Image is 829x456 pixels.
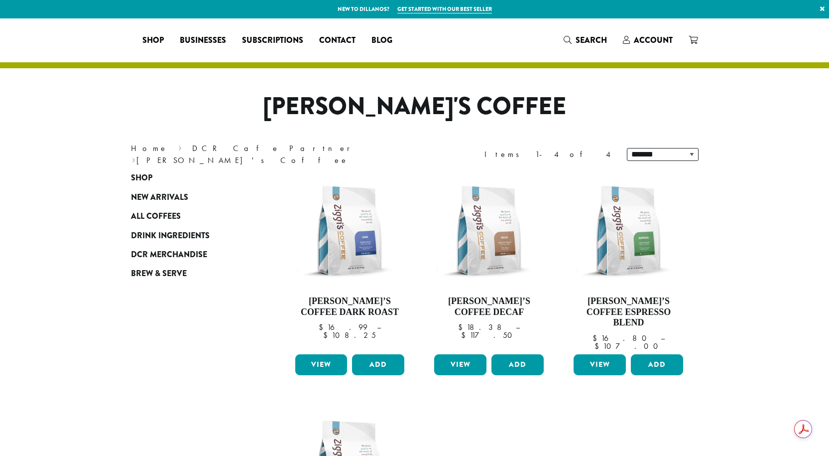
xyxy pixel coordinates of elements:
a: Get started with our best seller [397,5,492,13]
span: $ [323,330,332,340]
bdi: 107.00 [594,341,663,351]
span: $ [592,333,601,343]
a: New Arrivals [131,188,250,207]
img: Ziggis-Decaf-Blend-12-oz.png [432,173,546,288]
a: [PERSON_NAME]’s Coffee Espresso Blend [571,173,686,350]
img: Ziggis-Dark-Blend-12-oz.png [292,173,407,288]
span: Contact [319,34,355,47]
a: Shop [134,32,172,48]
span: Brew & Serve [131,268,187,280]
span: New Arrivals [131,191,188,204]
a: View [574,354,626,375]
span: › [132,151,135,166]
img: Ziggis-Espresso-Blend-12-oz.png [571,173,686,288]
span: Search [576,34,607,46]
span: All Coffees [131,210,181,223]
a: DCR Cafe Partner [192,143,357,153]
span: Shop [142,34,164,47]
h4: [PERSON_NAME]’s Coffee Decaf [432,296,546,317]
span: – [377,322,381,332]
a: Brew & Serve [131,264,250,283]
a: Home [131,143,168,153]
bdi: 108.25 [323,330,376,340]
nav: Breadcrumb [131,143,400,166]
a: View [295,354,348,375]
a: View [434,354,486,375]
span: $ [458,322,467,332]
a: Shop [131,168,250,187]
span: Account [634,34,673,46]
span: Drink Ingredients [131,230,210,242]
h1: [PERSON_NAME]'s Coffee [123,92,706,121]
span: $ [594,341,603,351]
button: Add [352,354,404,375]
a: [PERSON_NAME]’s Coffee Decaf [432,173,546,350]
button: Add [491,354,544,375]
span: – [661,333,665,343]
a: Search [556,32,615,48]
button: Add [631,354,683,375]
span: Subscriptions [242,34,303,47]
a: Drink Ingredients [131,226,250,245]
span: DCR Merchandise [131,249,207,261]
span: › [178,139,182,154]
h4: [PERSON_NAME]’s Coffee Dark Roast [293,296,407,317]
bdi: 18.38 [458,322,506,332]
bdi: 16.80 [592,333,651,343]
a: [PERSON_NAME]’s Coffee Dark Roast [293,173,407,350]
a: All Coffees [131,207,250,226]
div: Items 1-4 of 4 [484,149,612,160]
bdi: 117.50 [461,330,517,340]
a: DCR Merchandise [131,245,250,264]
span: – [516,322,520,332]
bdi: 16.99 [319,322,367,332]
span: Shop [131,172,152,184]
h4: [PERSON_NAME]’s Coffee Espresso Blend [571,296,686,328]
span: Blog [371,34,392,47]
span: $ [461,330,470,340]
span: Businesses [180,34,226,47]
span: $ [319,322,327,332]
